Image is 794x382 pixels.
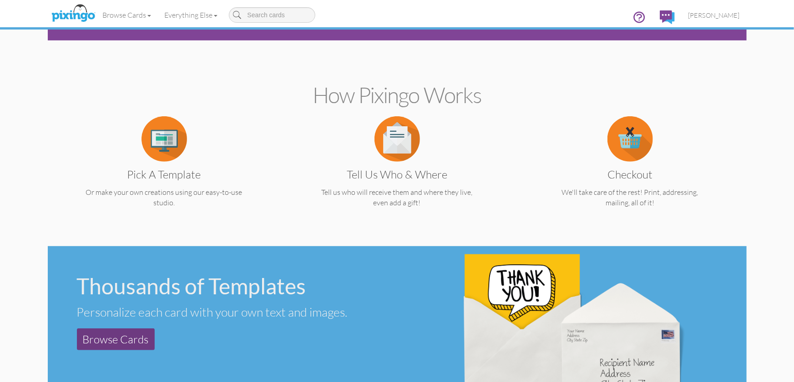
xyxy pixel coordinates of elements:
[531,134,729,208] a: Checkout We'll take care of the rest! Print, addressing, mailing, all of it!
[77,275,390,297] div: Thousands of Templates
[72,169,256,180] h3: Pick a Template
[66,134,263,208] a: Pick a Template Or make your own creations using our easy-to-use studio.
[158,4,224,26] a: Everything Else
[374,116,420,162] img: item.alt
[298,134,496,208] a: Tell us Who & Where Tell us who will receive them and where they live, even add a gift!
[538,169,722,180] h3: Checkout
[305,169,489,180] h3: Tell us Who & Where
[77,304,390,319] div: Personalize each card with your own text and images.
[66,187,263,208] p: Or make your own creations using our easy-to-use studio.
[96,4,158,26] a: Browse Cards
[607,116,653,162] img: item.alt
[531,187,729,208] p: We'll take care of the rest! Print, addressing, mailing, all of it!
[229,7,315,23] input: Search cards
[682,4,747,27] a: [PERSON_NAME]
[142,116,187,162] img: item.alt
[660,10,675,24] img: comments.svg
[298,187,496,208] p: Tell us who will receive them and where they live, even add a gift!
[77,328,155,350] a: Browse Cards
[49,2,97,25] img: pixingo logo
[688,11,740,19] span: [PERSON_NAME]
[64,83,731,107] h2: How Pixingo works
